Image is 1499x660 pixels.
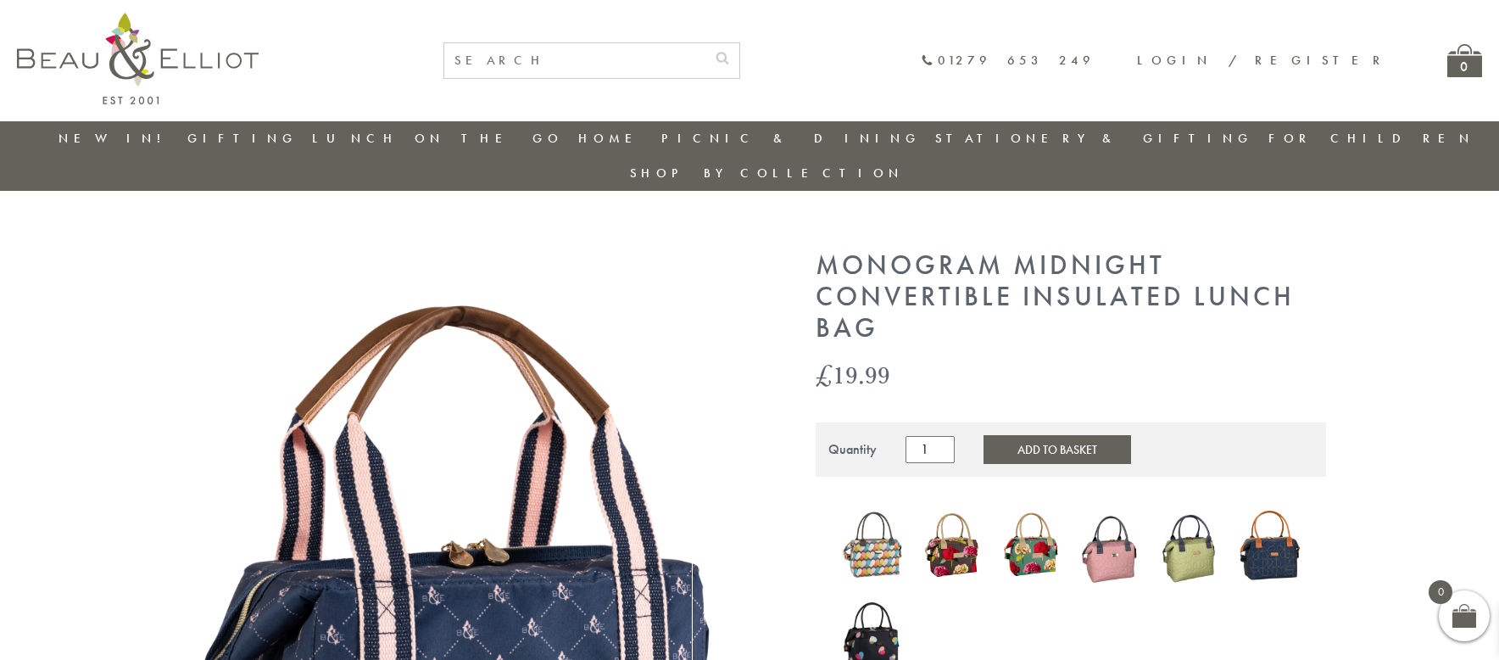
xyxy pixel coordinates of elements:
[1159,502,1222,592] a: Oxford quilted lunch bag pistachio
[630,165,904,182] a: Shop by collection
[1159,502,1222,589] img: Oxford quilted lunch bag pistachio
[1268,130,1474,147] a: For Children
[816,357,890,392] bdi: 19.99
[921,507,984,587] a: Sarah Kelleher Lunch Bag Dark Stone
[984,435,1131,464] button: Add to Basket
[661,130,921,147] a: Picnic & Dining
[1447,44,1482,77] a: 0
[187,130,298,147] a: Gifting
[921,53,1095,68] a: 01279 653 249
[935,130,1253,147] a: Stationery & Gifting
[444,43,705,78] input: SEARCH
[921,507,984,584] img: Sarah Kelleher Lunch Bag Dark Stone
[312,130,563,147] a: Lunch On The Go
[17,13,259,104] img: logo
[841,506,904,585] img: Carnaby eclipse convertible lunch bag
[1238,504,1301,591] a: Navy Broken-hearted Convertible Insulated Lunch Bag
[1000,504,1063,591] a: Sarah Kelleher convertible lunch bag teal
[816,357,833,392] span: £
[841,506,904,589] a: Carnaby eclipse convertible lunch bag
[59,130,172,147] a: New in!
[578,130,646,147] a: Home
[1000,504,1063,587] img: Sarah Kelleher convertible lunch bag teal
[828,442,877,457] div: Quantity
[1238,504,1301,587] img: Navy Broken-hearted Convertible Insulated Lunch Bag
[816,250,1326,344] h1: Monogram Midnight Convertible Insulated Lunch Bag
[1079,503,1142,590] a: Oxford quilted lunch bag mallow
[906,436,955,463] input: Product quantity
[1429,580,1452,604] span: 0
[1137,52,1388,69] a: Login / Register
[1079,503,1142,587] img: Oxford quilted lunch bag mallow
